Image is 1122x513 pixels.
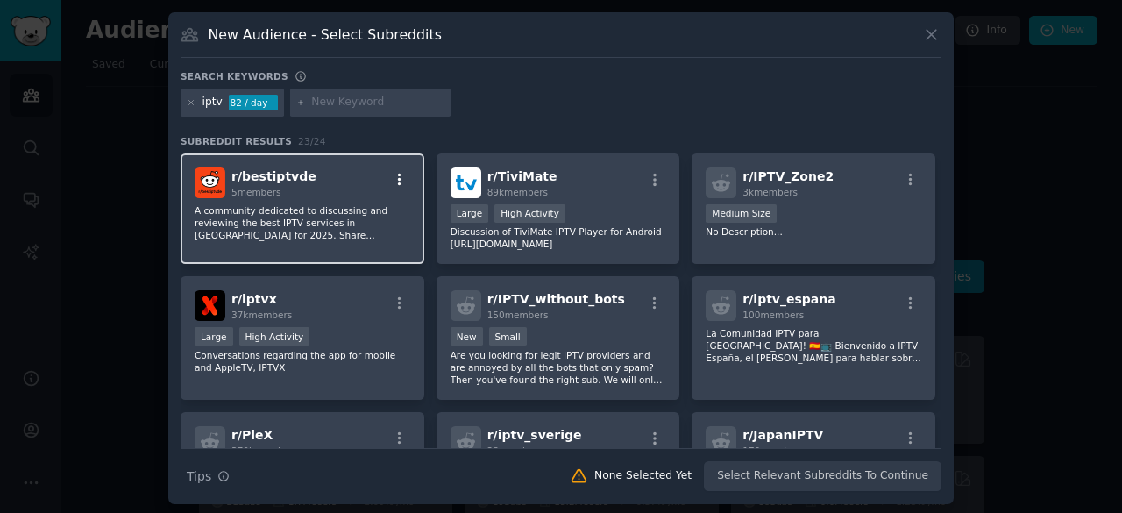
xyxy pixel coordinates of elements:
div: None Selected Yet [594,468,692,484]
span: 150 members [487,310,549,320]
span: 37k members [231,310,292,320]
p: Discussion of TiviMate IPTV Player for Android [URL][DOMAIN_NAME] [451,225,666,250]
div: New [451,327,483,346]
span: Tips [187,467,211,486]
input: New Keyword [311,95,444,110]
span: r/ TiviMate [487,169,557,183]
span: 89k members [487,187,548,197]
img: iptvx [195,290,225,321]
span: r/ IPTV_without_bots [487,292,625,306]
span: 3k members [742,187,798,197]
span: r/ bestiptvde [231,169,316,183]
button: Tips [181,461,236,492]
div: High Activity [239,327,310,346]
p: Are you looking for legit IPTV providers and are annoyed by all the bots that only spam? Then you... [451,349,666,386]
div: High Activity [494,204,565,223]
h3: New Audience - Select Subreddits [209,25,442,44]
div: Small [489,327,527,346]
span: r/ iptv_espana [742,292,835,306]
div: Large [195,327,233,346]
p: A community dedicated to discussing and reviewing the best IPTV services in [GEOGRAPHIC_DATA] for... [195,204,410,241]
span: 100 members [742,310,804,320]
span: 5 members [231,187,281,197]
span: r/ PleX [231,428,273,442]
div: Medium Size [706,204,777,223]
span: 179 members [742,445,804,456]
p: La Comunidad IPTV para [GEOGRAPHIC_DATA]! 🇪🇸📺 Bienvenido a IPTV España, el [PERSON_NAME] para hab... [706,327,921,364]
p: Conversations regarding the app for mobile and AppleTV, IPTVX [195,349,410,374]
h3: Search keywords [181,70,288,82]
div: Large [451,204,489,223]
span: r/ iptvx [231,292,277,306]
span: 28 members [487,445,543,456]
span: r/ iptv_sverige [487,428,582,442]
img: TiviMate [451,167,481,198]
span: Subreddit Results [181,135,292,147]
img: bestiptvde [195,167,225,198]
span: r/ IPTV_Zone2 [742,169,834,183]
p: No Description... [706,225,921,238]
span: r/ JapanIPTV [742,428,823,442]
span: 23 / 24 [298,136,326,146]
div: 82 / day [229,95,278,110]
span: 370k members [231,445,298,456]
div: iptv [202,95,223,110]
